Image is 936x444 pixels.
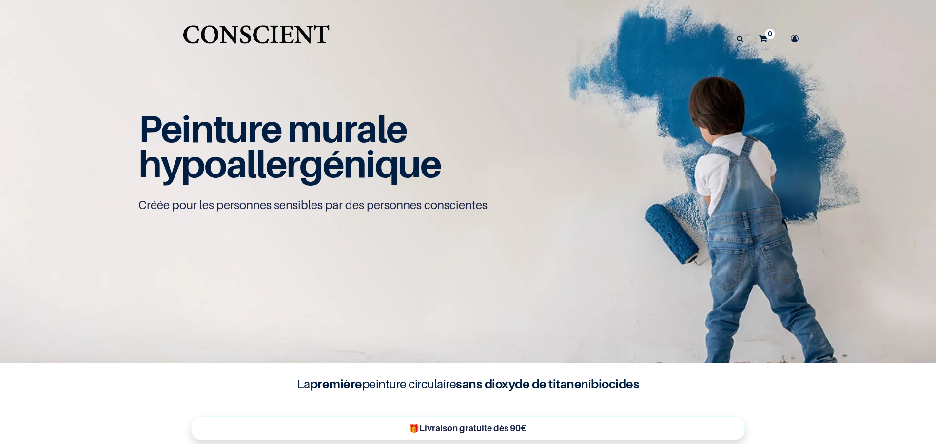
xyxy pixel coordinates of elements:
[138,141,441,186] span: hypoallergénique
[138,197,798,213] p: Créée pour les personnes sensibles par des personnes conscientes
[752,21,780,56] a: 0
[591,376,639,391] b: biocides
[456,376,581,391] b: sans dioxyde de titane
[273,375,663,393] h4: La peinture circulaire ni
[181,19,331,58] a: Logo of Conscient
[181,19,331,58] img: Conscient
[765,29,775,39] sup: 0
[310,376,362,391] b: première
[409,423,526,433] b: 🎁Livraison gratuite dès 90€
[138,106,407,151] span: Peinture murale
